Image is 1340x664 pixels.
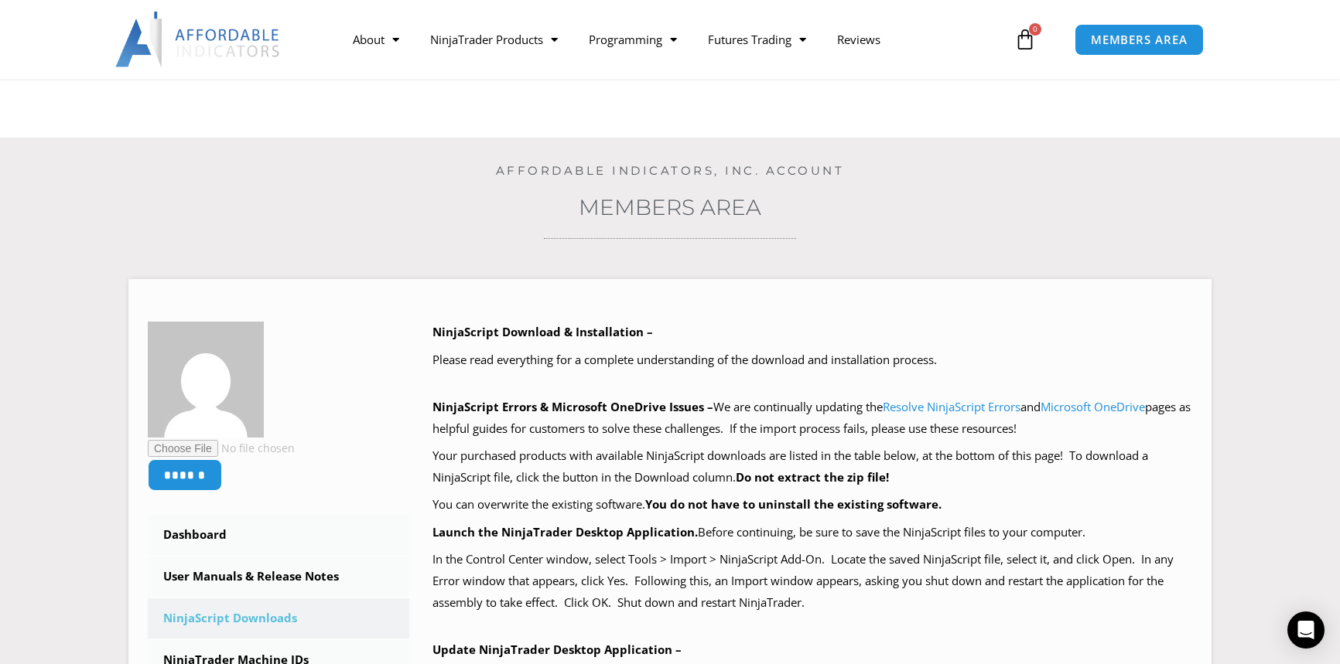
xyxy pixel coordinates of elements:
b: Do not extract the zip file! [736,469,889,485]
a: NinjaScript Downloads [148,598,409,638]
img: ac974291a839e530e3b0d0836803cbfac3ce4c2971ff988dd21cbcd4e13e56aa [148,322,264,438]
div: Open Intercom Messenger [1287,611,1325,649]
a: User Manuals & Release Notes [148,557,409,597]
a: NinjaTrader Products [415,22,573,57]
p: In the Control Center window, select Tools > Import > NinjaScript Add-On. Locate the saved NinjaS... [432,549,1193,614]
a: 0 [991,17,1059,62]
nav: Menu [337,22,1010,57]
b: You do not have to uninstall the existing software. [645,496,942,512]
a: Microsoft OneDrive [1041,399,1145,414]
span: MEMBERS AREA [1091,34,1188,46]
b: Launch the NinjaTrader Desktop Application. [432,524,698,540]
b: Update NinjaTrader Desktop Application – [432,642,682,657]
span: 0 [1029,23,1041,36]
p: We are continually updating the and pages as helpful guides for customers to solve these challeng... [432,397,1193,440]
p: Before continuing, be sure to save the NinjaScript files to your computer. [432,522,1193,543]
a: Members Area [579,194,761,220]
a: Futures Trading [692,22,822,57]
a: MEMBERS AREA [1075,24,1204,56]
a: Programming [573,22,692,57]
p: Your purchased products with available NinjaScript downloads are listed in the table below, at th... [432,445,1193,489]
p: Please read everything for a complete understanding of the download and installation process. [432,349,1193,371]
a: Reviews [822,22,896,57]
a: Dashboard [148,515,409,555]
p: You can overwrite the existing software. [432,494,1193,516]
a: Affordable Indicators, Inc. Account [496,163,845,178]
b: NinjaScript Errors & Microsoft OneDrive Issues – [432,399,713,414]
img: LogoAI | Affordable Indicators – NinjaTrader [115,12,282,67]
a: Resolve NinjaScript Errors [883,399,1020,414]
a: About [337,22,415,57]
b: NinjaScript Download & Installation – [432,324,653,339]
